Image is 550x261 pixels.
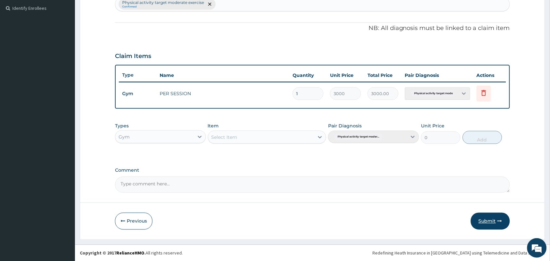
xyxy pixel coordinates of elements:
strong: Copyright © 2017 . [80,250,146,256]
button: Previous [115,213,152,230]
button: Submit [471,213,510,230]
a: RelianceHMO [116,250,144,256]
div: Redefining Heath Insurance in [GEOGRAPHIC_DATA] using Telemedicine and Data Science! [373,250,545,256]
th: Quantity [289,69,327,82]
img: d_794563401_company_1708531726252_794563401 [12,33,26,49]
th: Total Price [364,69,402,82]
label: Types [115,123,129,129]
td: PER SESSION [156,87,289,100]
th: Type [119,69,156,81]
label: Unit Price [421,123,444,129]
div: Gym [119,134,130,140]
textarea: Type your message and hit 'Enter' [3,178,124,201]
div: Select Item [211,134,238,140]
p: NB: All diagnosis must be linked to a claim item [115,24,510,33]
th: Name [156,69,289,82]
td: Gym [119,88,156,100]
label: Pair Diagnosis [328,123,362,129]
th: Actions [473,69,506,82]
h3: Claim Items [115,53,151,60]
label: Item [208,123,219,129]
button: Add [463,131,502,144]
div: Chat with us now [34,36,109,45]
th: Unit Price [327,69,364,82]
div: Minimize live chat window [107,3,123,19]
label: Comment [115,167,510,173]
span: We're online! [38,82,90,148]
th: Pair Diagnosis [402,69,473,82]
